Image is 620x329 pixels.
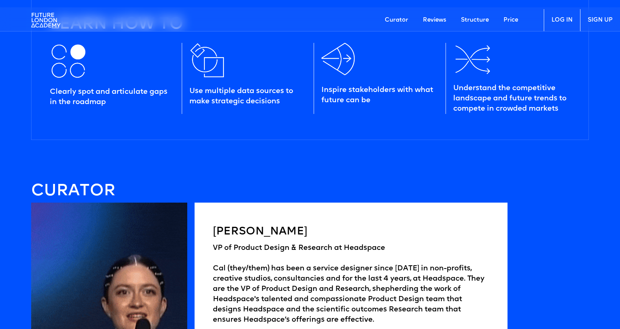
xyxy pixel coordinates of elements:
div: Clearly spot and articulate gaps in the roadmap [50,87,174,107]
a: SIGN UP [580,9,620,31]
h5: [PERSON_NAME] [213,225,489,239]
div: Use multiple data sources to make strategic decisions [189,86,306,107]
a: Structure [454,9,496,31]
a: LOG IN [544,9,580,31]
h4: CURATOR [31,184,589,199]
div: Understand the competitive landscape and future trends to compete in crowded markets [453,83,570,114]
div: Inspire stakeholders with what future can be [321,85,438,106]
a: Reviews [416,9,454,31]
a: Price [496,9,525,31]
a: Curator [377,9,416,31]
h4: Learn how to [50,17,571,32]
